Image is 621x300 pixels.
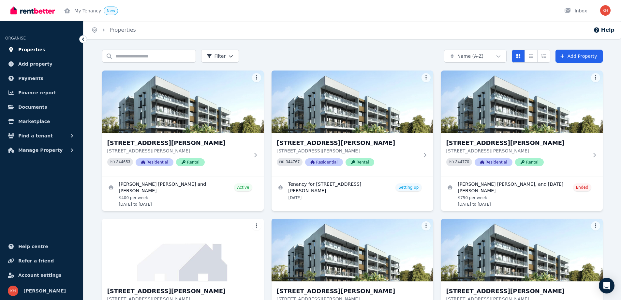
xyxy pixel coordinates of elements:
[18,103,47,111] span: Documents
[593,26,614,34] button: Help
[252,73,261,82] button: More options
[136,158,173,166] span: Residential
[5,115,78,128] a: Marketplace
[201,50,239,63] button: Filter
[252,221,261,230] button: More options
[5,240,78,253] a: Help centre
[110,160,115,164] small: PID
[537,50,550,63] button: Expanded list view
[10,6,55,15] img: RentBetter
[176,158,205,166] span: Rental
[600,5,611,16] img: Karen Hickey
[83,21,144,39] nav: Breadcrumb
[5,101,78,114] a: Documents
[18,243,48,250] span: Help centre
[444,50,507,63] button: Name (A-Z)
[18,89,56,97] span: Finance report
[272,71,433,177] a: 2/26 Arthur Street, Coffs Harbour[STREET_ADDRESS][PERSON_NAME][STREET_ADDRESS][PERSON_NAME]PID 34...
[5,36,26,40] span: ORGANISE
[5,43,78,56] a: Properties
[18,74,43,82] span: Payments
[277,287,419,296] h3: [STREET_ADDRESS][PERSON_NAME]
[18,146,63,154] span: Manage Property
[346,158,374,166] span: Rental
[446,138,588,148] h3: [STREET_ADDRESS][PERSON_NAME]
[421,221,431,230] button: More options
[441,71,603,133] img: 3/26 Arthur Street, Coffs Harbour
[441,219,603,281] img: 6/26 Arthur Street, Coffs Harbour
[272,219,433,281] img: 5/26 Arthur Street, Coffs Harbour
[18,60,52,68] span: Add property
[591,221,600,230] button: More options
[512,50,525,63] button: Card view
[107,148,249,154] p: [STREET_ADDRESS][PERSON_NAME]
[107,287,249,296] h3: [STREET_ADDRESS][PERSON_NAME]
[5,57,78,71] a: Add property
[515,158,544,166] span: Rental
[421,73,431,82] button: More options
[8,286,18,296] img: Karen Hickey
[18,46,45,54] span: Properties
[591,73,600,82] button: More options
[110,27,136,33] a: Properties
[441,71,603,177] a: 3/26 Arthur Street, Coffs Harbour[STREET_ADDRESS][PERSON_NAME][STREET_ADDRESS][PERSON_NAME]PID 34...
[441,177,603,211] a: View details for Ronaldo Cata Montes, Arleen Cabantoc, and Noel Bacunawa
[564,8,587,14] div: Inbox
[5,269,78,282] a: Account settings
[18,271,62,279] span: Account settings
[305,158,343,166] span: Residential
[286,160,300,165] code: 344767
[555,50,603,63] a: Add Property
[277,138,419,148] h3: [STREET_ADDRESS][PERSON_NAME]
[102,71,264,133] img: 1/26 Arthur Street, Coffs Harbour
[446,287,588,296] h3: [STREET_ADDRESS][PERSON_NAME]
[107,138,249,148] h3: [STREET_ADDRESS][PERSON_NAME]
[272,177,433,204] a: View details for Tenancy for 2/26 Arthur Street, Coffs Harbour
[599,278,614,293] div: Open Intercom Messenger
[277,148,419,154] p: [STREET_ADDRESS][PERSON_NAME]
[5,254,78,267] a: Refer a friend
[272,71,433,133] img: 2/26 Arthur Street, Coffs Harbour
[102,177,264,211] a: View details for Arthur John Wilkinson and Maria Sol Abo Baruzze
[457,53,484,59] span: Name (A-Z)
[5,144,78,157] button: Manage Property
[475,158,512,166] span: Residential
[18,132,53,140] span: Find a tenant
[107,8,115,13] span: New
[279,160,285,164] small: PID
[5,72,78,85] a: Payments
[512,50,550,63] div: View options
[455,160,469,165] code: 344770
[525,50,538,63] button: Compact list view
[207,53,226,59] span: Filter
[446,148,588,154] p: [STREET_ADDRESS][PERSON_NAME]
[449,160,454,164] small: PID
[102,219,264,281] img: 4/26 Arthur Street, Coffs Harbour
[102,71,264,177] a: 1/26 Arthur Street, Coffs Harbour[STREET_ADDRESS][PERSON_NAME][STREET_ADDRESS][PERSON_NAME]PID 34...
[18,118,50,125] span: Marketplace
[116,160,130,165] code: 344653
[18,257,54,265] span: Refer a friend
[5,129,78,142] button: Find a tenant
[5,86,78,99] a: Finance report
[23,287,66,295] span: [PERSON_NAME]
